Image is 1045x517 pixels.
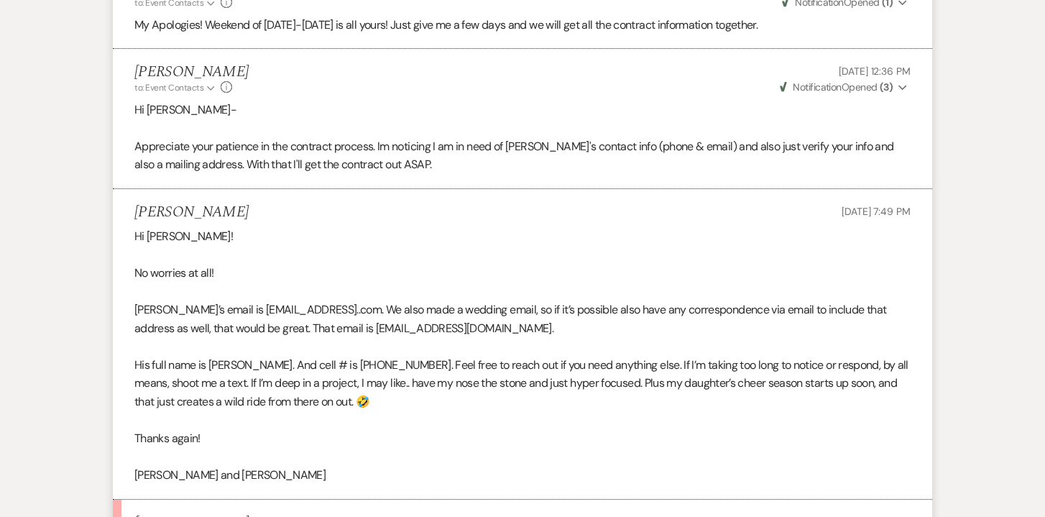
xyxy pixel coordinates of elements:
p: Thanks again! [134,429,911,448]
span: Opened [780,81,893,93]
p: Hi [PERSON_NAME]! [134,227,911,246]
span: [DATE] 12:36 PM [839,65,911,78]
button: to: Event Contacts [134,81,217,94]
p: Hi [PERSON_NAME]- [134,101,911,119]
span: to: Event Contacts [134,82,203,93]
h5: [PERSON_NAME] [134,203,249,221]
p: His full name is [PERSON_NAME]. And cell # is [PHONE_NUMBER]. Feel free to reach out if you need ... [134,356,911,411]
p: [PERSON_NAME] and [PERSON_NAME] [134,466,911,485]
span: [DATE] 7:49 PM [842,205,911,218]
strong: ( 3 ) [880,81,893,93]
p: My Apologies! Weekend of [DATE]-[DATE] is all yours! Just give me a few days and we will get all ... [134,16,911,35]
button: NotificationOpened (3) [778,80,911,95]
span: Notification [793,81,841,93]
p: Appreciate your patience in the contract process. Im noticing I am in need of [PERSON_NAME]'s con... [134,137,911,174]
p: No worries at all! [134,264,911,283]
h5: [PERSON_NAME] [134,63,249,81]
p: [PERSON_NAME]’s email is [EMAIL_ADDRESS]..com. We also made a wedding email, so if it’s possible ... [134,301,911,337]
